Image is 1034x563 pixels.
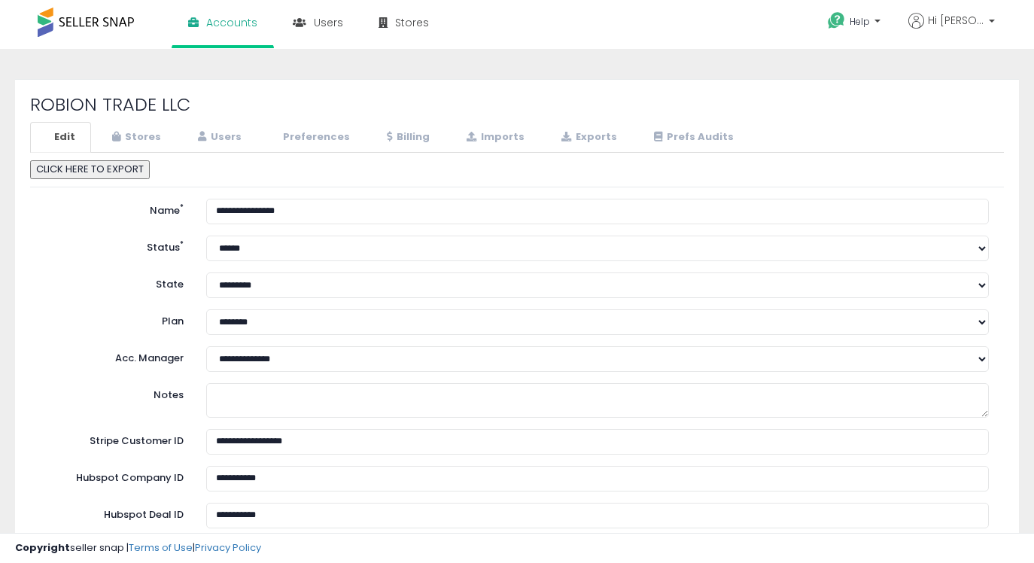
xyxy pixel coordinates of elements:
label: Plan [34,309,195,329]
a: Edit [30,122,91,153]
span: Help [850,15,870,28]
strong: Copyright [15,540,70,555]
span: Accounts [206,15,257,30]
span: Stores [395,15,429,30]
label: Stripe Customer ID [34,429,195,449]
a: Terms of Use [129,540,193,555]
a: Users [178,122,257,153]
label: Status [34,236,195,255]
a: Prefs Audits [634,122,750,153]
label: Hubspot Company ID [34,466,195,485]
label: Name [34,199,195,218]
a: Stores [93,122,177,153]
a: Billing [367,122,446,153]
a: Imports [447,122,540,153]
a: Exports [542,122,633,153]
i: Get Help [827,11,846,30]
label: Hubspot Deal ID [34,503,195,522]
h2: ROBION TRADE LLC [30,95,1004,114]
label: Notes [34,383,195,403]
span: Users [314,15,343,30]
div: seller snap | | [15,541,261,555]
a: Preferences [259,122,366,153]
span: Hi [PERSON_NAME] [928,13,984,28]
label: State [34,272,195,292]
a: Hi [PERSON_NAME] [908,13,995,47]
button: CLICK HERE TO EXPORT [30,160,150,179]
a: Privacy Policy [195,540,261,555]
label: Acc. Manager [34,346,195,366]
